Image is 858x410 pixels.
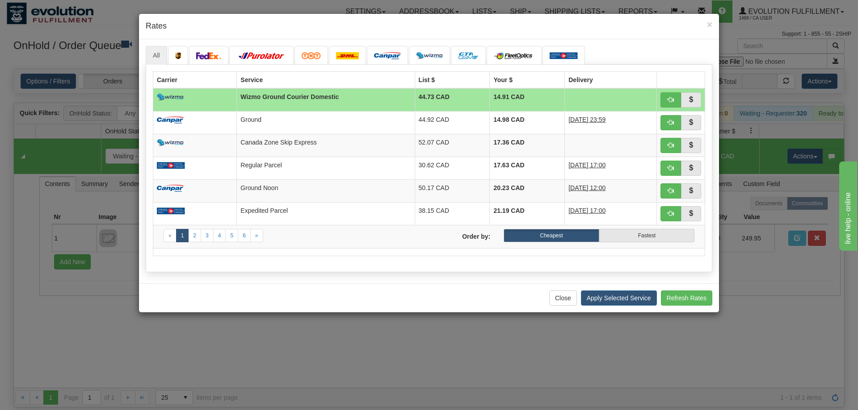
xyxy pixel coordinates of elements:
[490,88,565,112] td: 14.91 CAD
[157,162,185,169] img: Canada_post.png
[550,52,578,59] img: Canada_post.png
[237,134,415,157] td: Canada Zone Skip Express
[565,71,657,88] th: Delivery
[416,52,443,59] img: wizmo.png
[164,229,177,242] a: Previous
[549,290,577,306] button: Close
[490,202,565,225] td: 21.19 CAD
[458,52,479,59] img: CarrierLogo_10191.png
[157,116,184,124] img: campar.png
[504,229,599,242] label: Cheapest
[415,202,490,225] td: 38.15 CAD
[661,290,712,306] button: Refresh Rates
[237,179,415,202] td: Ground Noon
[490,71,565,88] th: Your $
[237,71,415,88] th: Service
[237,88,415,112] td: Wizmo Ground Courier Domestic
[415,111,490,134] td: 44.92 CAD
[565,157,657,179] td: 7 Days
[196,52,221,59] img: FedEx.png
[176,229,189,242] a: 1
[157,139,184,146] img: wizmo.png
[146,46,167,65] a: All
[837,159,857,250] iframe: chat widget
[415,134,490,157] td: 52.07 CAD
[238,229,251,242] a: 6
[565,111,657,134] td: 5 Days
[490,157,565,179] td: 17.63 CAD
[237,157,415,179] td: Regular Parcel
[599,229,694,242] label: Fastest
[157,94,184,101] img: wizmo.png
[168,232,172,239] span: «
[568,116,606,123] span: [DATE] 23:59
[568,207,606,214] span: [DATE] 17:00
[157,185,184,192] img: campar.png
[494,52,534,59] img: CarrierLogo_10182.png
[146,21,712,32] h4: Rates
[490,134,565,157] td: 17.36 CAD
[201,229,214,242] a: 3
[153,71,237,88] th: Carrier
[565,202,657,225] td: 4 Days
[707,20,712,29] button: Close
[213,229,226,242] a: 4
[568,162,606,169] span: [DATE] 17:00
[707,19,712,29] span: ×
[581,290,657,306] button: Apply Selected Service
[490,111,565,134] td: 14.98 CAD
[237,202,415,225] td: Expedited Parcel
[175,52,181,59] img: ups.png
[429,229,497,241] label: Order by:
[415,71,490,88] th: List $
[415,179,490,202] td: 50.17 CAD
[225,229,238,242] a: 5
[250,229,263,242] a: Next
[415,88,490,112] td: 44.73 CAD
[157,207,185,215] img: Canada_post.png
[302,52,321,59] img: tnt.png
[490,179,565,202] td: 20.23 CAD
[237,111,415,134] td: Ground
[374,52,401,59] img: campar.png
[236,52,286,59] img: purolator.png
[7,5,83,16] div: live help - online
[415,157,490,179] td: 30.62 CAD
[255,232,258,239] span: »
[565,179,657,202] td: 5 Days
[336,52,359,59] img: dhl.png
[568,184,606,191] span: [DATE] 12:00
[188,229,201,242] a: 2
